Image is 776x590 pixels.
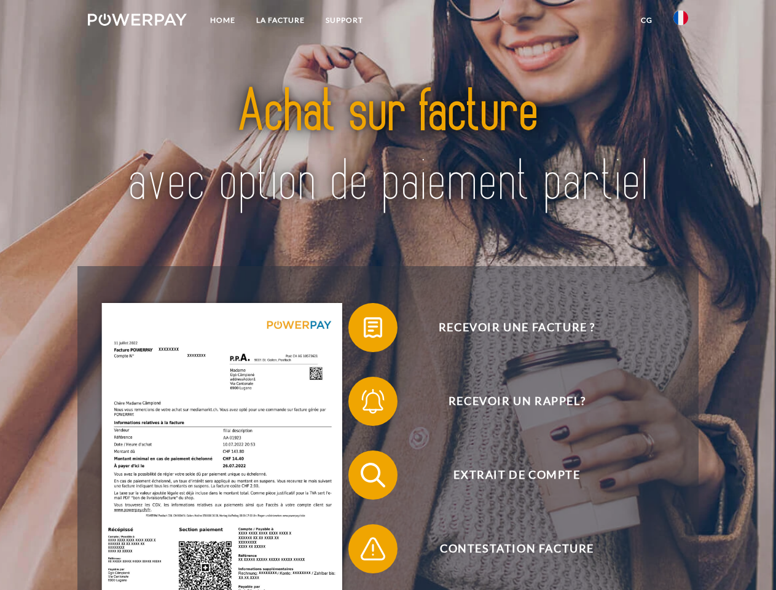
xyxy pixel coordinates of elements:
[366,450,667,500] span: Extrait de compte
[630,9,663,31] a: CG
[348,303,668,352] button: Recevoir une facture ?
[348,377,668,426] button: Recevoir un rappel?
[246,9,315,31] a: LA FACTURE
[200,9,246,31] a: Home
[673,10,688,25] img: fr
[358,533,388,564] img: qb_warning.svg
[358,312,388,343] img: qb_bill.svg
[366,524,667,573] span: Contestation Facture
[88,14,187,26] img: logo-powerpay-white.svg
[366,377,667,426] span: Recevoir un rappel?
[117,59,659,235] img: title-powerpay_fr.svg
[366,303,667,352] span: Recevoir une facture ?
[358,386,388,417] img: qb_bell.svg
[315,9,374,31] a: Support
[348,524,668,573] button: Contestation Facture
[348,450,668,500] button: Extrait de compte
[358,460,388,490] img: qb_search.svg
